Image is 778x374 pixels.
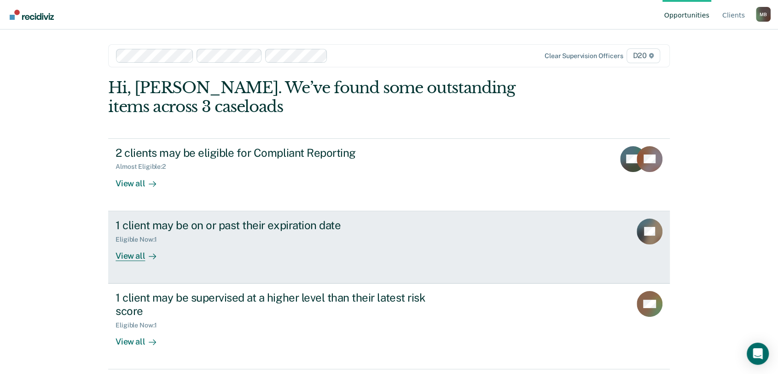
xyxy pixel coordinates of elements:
div: Eligible Now : 1 [116,236,164,243]
a: 1 client may be supervised at a higher level than their latest risk scoreEligible Now:1View all [108,284,670,369]
div: Eligible Now : 1 [116,321,164,329]
div: 1 client may be on or past their expiration date [116,219,439,232]
div: View all [116,329,167,347]
a: 1 client may be on or past their expiration dateEligible Now:1View all [108,211,670,284]
span: D20 [627,48,660,63]
div: View all [116,243,167,261]
button: Profile dropdown button [756,7,771,22]
div: View all [116,171,167,189]
img: Recidiviz [10,10,54,20]
div: Almost Eligible : 2 [116,163,173,171]
div: Hi, [PERSON_NAME]. We’ve found some outstanding items across 3 caseloads [108,78,557,116]
a: 2 clients may be eligible for Compliant ReportingAlmost Eligible:2View all [108,138,670,211]
div: M B [756,7,771,22]
div: Clear supervision officers [545,52,623,60]
div: Open Intercom Messenger [747,343,769,365]
div: 2 clients may be eligible for Compliant Reporting [116,146,439,160]
div: 1 client may be supervised at a higher level than their latest risk score [116,291,439,318]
